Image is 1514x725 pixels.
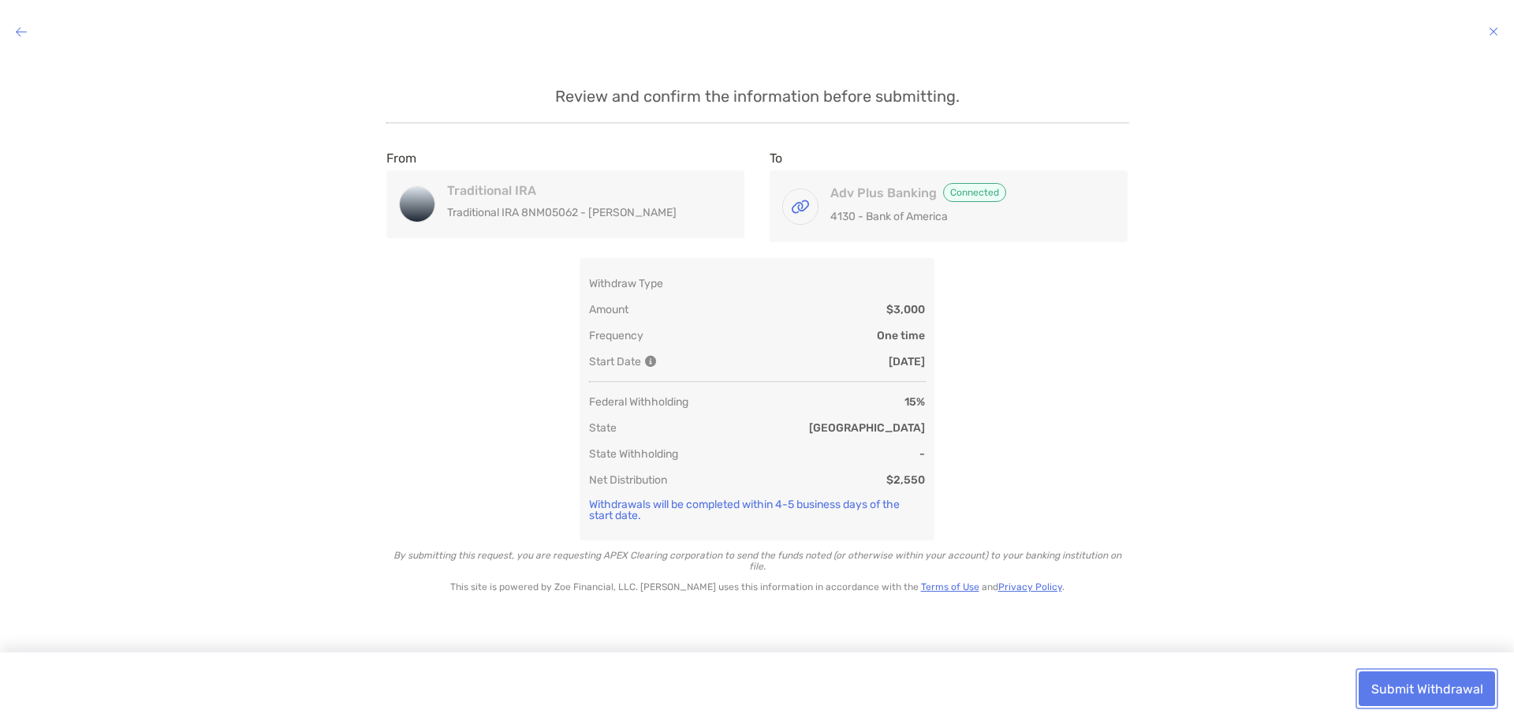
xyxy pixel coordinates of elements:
p: $3,000 [886,303,925,316]
p: Federal Withholding [589,395,688,409]
h4: Traditional IRA [447,183,714,198]
p: Withdrawals will be completed within 4-5 business days of the start date. [589,499,925,521]
p: State [589,421,617,435]
span: Connected [943,183,1006,202]
p: Withdraw Type [589,277,663,290]
img: Traditional IRA [400,187,434,222]
p: Amount [589,303,628,316]
p: Frequency [589,329,643,342]
a: Privacy Policy [998,581,1062,592]
label: From [386,151,416,166]
p: [GEOGRAPHIC_DATA] [809,421,925,435]
p: [DATE] [889,355,925,368]
img: Adv Plus Banking [783,189,818,224]
p: Review and confirm the information before submitting. [386,87,1128,107]
p: $2,550 [886,473,925,487]
p: 4130 - Bank of America [830,207,1098,226]
p: - [919,447,925,461]
p: Start Date [589,355,654,368]
p: This site is powered by Zoe Financial, LLC. [PERSON_NAME] uses this information in accordance wit... [386,581,1128,592]
p: One time [877,329,925,342]
a: Terms of Use [921,581,979,592]
label: To [770,151,782,166]
p: State Withholding [589,447,678,461]
button: Submit Withdrawal [1359,671,1495,706]
p: 15% [904,395,925,409]
p: Net Distribution [589,473,667,487]
p: By submitting this request, you are requesting APEX Clearing corporation to send the funds noted ... [386,550,1128,572]
h4: Adv Plus Banking [830,183,1098,202]
p: Traditional IRA 8NM05062 - [PERSON_NAME] [447,203,714,222]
